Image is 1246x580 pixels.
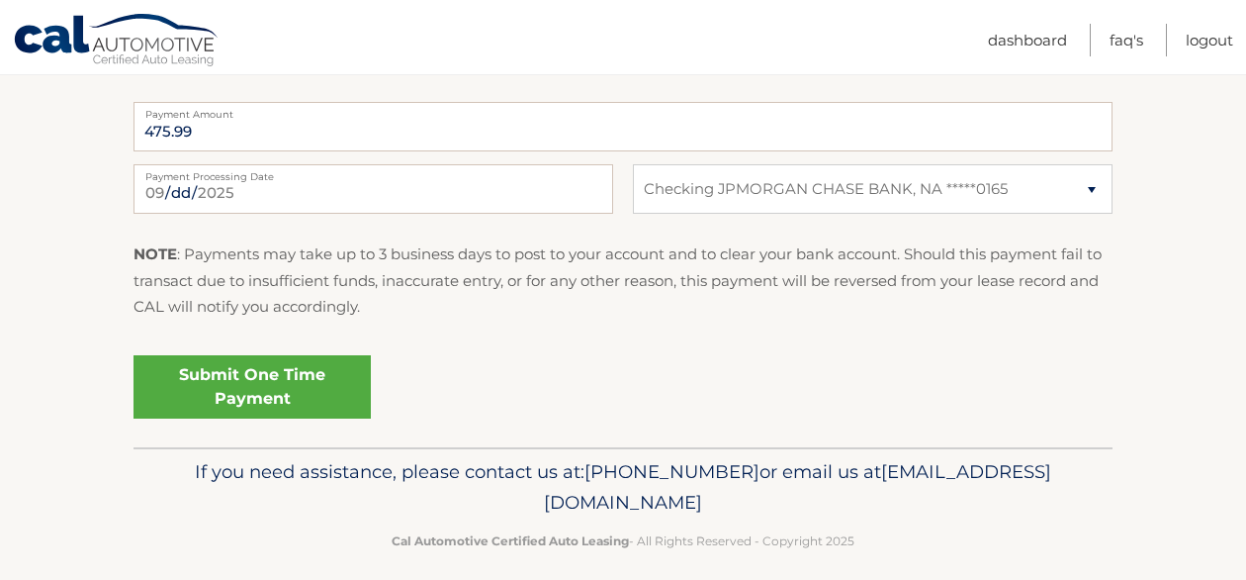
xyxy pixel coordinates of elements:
[133,164,613,214] input: Payment Date
[584,460,759,483] span: [PHONE_NUMBER]
[133,102,1112,151] input: Payment Amount
[133,102,1112,118] label: Payment Amount
[392,533,629,548] strong: Cal Automotive Certified Auto Leasing
[13,13,221,70] a: Cal Automotive
[146,531,1100,551] p: - All Rights Reserved - Copyright 2025
[988,24,1067,56] a: Dashboard
[133,164,613,180] label: Payment Processing Date
[1186,24,1233,56] a: Logout
[133,355,371,419] a: Submit One Time Payment
[1110,24,1143,56] a: FAQ's
[146,456,1100,520] p: If you need assistance, please contact us at: or email us at
[133,242,1112,320] p: : Payments may take up to 3 business days to post to your account and to clear your bank account....
[133,244,177,263] strong: NOTE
